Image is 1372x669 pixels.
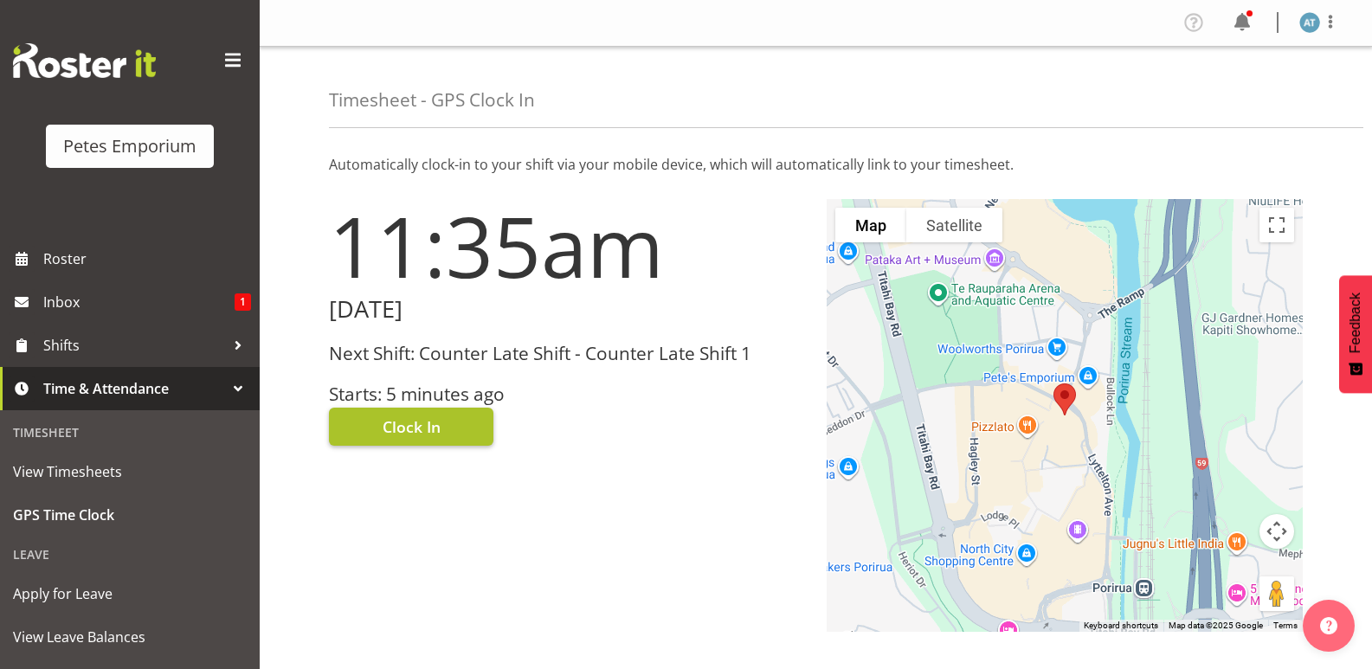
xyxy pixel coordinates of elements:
a: Terms (opens in new tab) [1273,621,1298,630]
img: alex-micheal-taniwha5364.jpg [1299,12,1320,33]
p: Automatically clock-in to your shift via your mobile device, which will automatically link to you... [329,154,1303,175]
div: Timesheet [4,415,255,450]
button: Show satellite imagery [906,208,1002,242]
span: Apply for Leave [13,581,247,607]
img: Google [831,609,888,632]
span: Map data ©2025 Google [1169,621,1263,630]
div: Petes Emporium [63,133,196,159]
button: Drag Pegman onto the map to open Street View [1259,576,1294,611]
button: Clock In [329,408,493,446]
span: Inbox [43,289,235,315]
button: Map camera controls [1259,514,1294,549]
img: help-xxl-2.png [1320,617,1337,634]
h3: Starts: 5 minutes ago [329,384,806,404]
span: Feedback [1348,293,1363,353]
div: Leave [4,537,255,572]
span: 1 [235,293,251,311]
span: GPS Time Clock [13,502,247,528]
span: View Leave Balances [13,624,247,650]
h2: [DATE] [329,296,806,323]
h1: 11:35am [329,199,806,293]
span: View Timesheets [13,459,247,485]
a: Apply for Leave [4,572,255,615]
h4: Timesheet - GPS Clock In [329,90,535,110]
button: Toggle fullscreen view [1259,208,1294,242]
a: View Leave Balances [4,615,255,659]
span: Clock In [383,415,441,438]
a: Open this area in Google Maps (opens a new window) [831,609,888,632]
a: GPS Time Clock [4,493,255,537]
img: Rosterit website logo [13,43,156,78]
span: Roster [43,246,251,272]
button: Feedback - Show survey [1339,275,1372,393]
a: View Timesheets [4,450,255,493]
span: Time & Attendance [43,376,225,402]
button: Keyboard shortcuts [1084,620,1158,632]
h3: Next Shift: Counter Late Shift - Counter Late Shift 1 [329,344,806,363]
span: Shifts [43,332,225,358]
button: Show street map [835,208,906,242]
